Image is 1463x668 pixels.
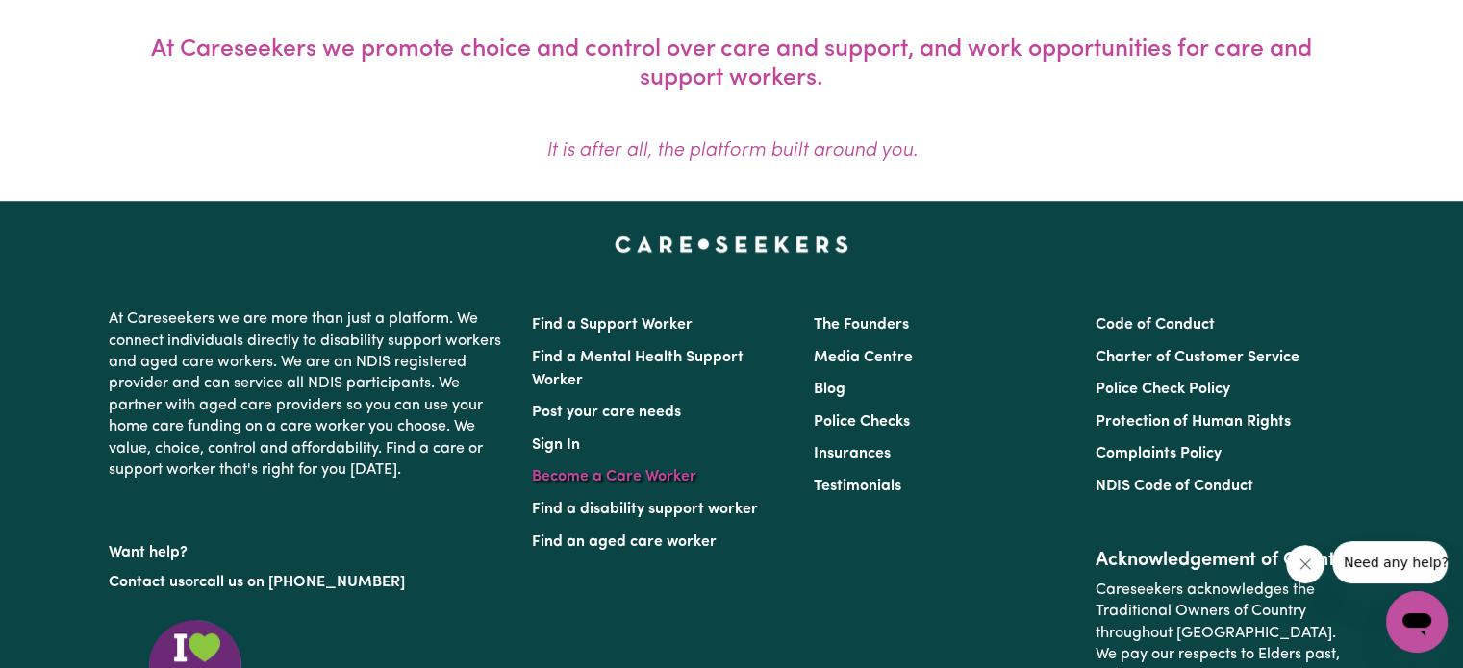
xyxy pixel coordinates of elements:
a: Find a Support Worker [532,317,693,333]
p: At Careseekers we are more than just a platform. We connect individuals directly to disability su... [109,301,509,488]
a: Blog [814,382,845,397]
a: Contact us [109,575,185,590]
a: Find a Mental Health Support Worker [532,350,744,388]
a: Testimonials [814,479,901,494]
a: Careseekers home page [615,235,848,251]
span: Need any help? [12,13,116,29]
p: It is after all, the platform built around you. [109,139,1355,162]
h2: Acknowledgement of Country [1096,549,1354,572]
p: Want help? [109,534,509,563]
a: Post your care needs [532,405,681,420]
a: call us on [PHONE_NUMBER] [199,575,405,590]
p: or [109,564,509,601]
a: Police Checks [814,414,910,430]
a: Police Check Policy [1096,382,1230,397]
a: Charter of Customer Service [1096,350,1299,365]
iframe: Message from company [1332,541,1448,583]
a: NDIS Code of Conduct [1096,479,1253,494]
a: Sign In [532,437,580,453]
a: Insurances [814,446,891,461]
a: Code of Conduct [1096,317,1215,333]
a: Protection of Human Rights [1096,414,1291,430]
a: Find an aged care worker [532,534,717,550]
a: Media Centre [814,350,913,365]
iframe: Close message [1286,545,1324,583]
a: Complaints Policy [1096,446,1222,461]
a: Find a disability support worker [532,502,758,517]
a: Become a Care Worker [532,469,696,484]
iframe: Button to launch messaging window [1386,591,1448,653]
p: At Careseekers we promote choice and control over care and support, and work opportunities for ca... [109,36,1355,93]
a: The Founders [814,317,909,333]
